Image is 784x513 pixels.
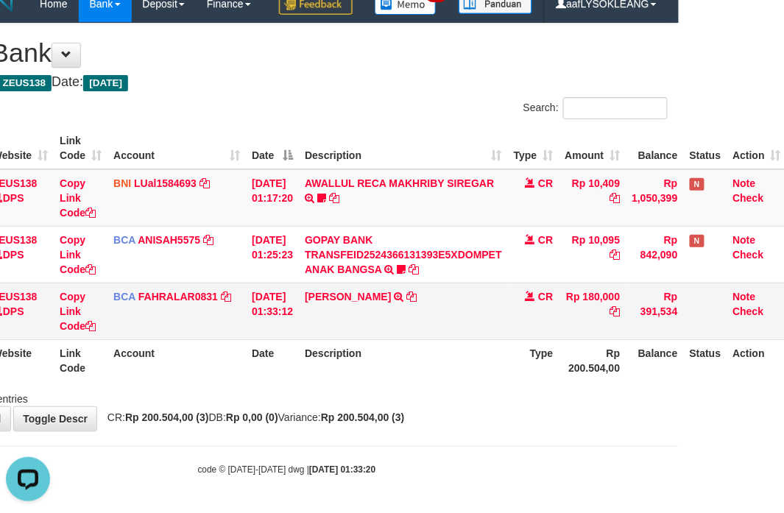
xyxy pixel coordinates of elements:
[626,339,683,381] th: Balance
[684,339,727,381] th: Status
[559,169,626,227] td: Rp 10,409
[299,127,508,169] th: Description: activate to sort column ascending
[559,226,626,283] td: Rp 10,095
[246,169,299,227] td: [DATE] 01:17:20
[54,339,107,381] th: Link Code
[610,192,620,204] a: Copy Rp 10,409 to clipboard
[733,291,756,303] a: Note
[107,127,246,169] th: Account: activate to sort column ascending
[199,177,210,189] a: Copy LUal1584693 to clipboard
[13,406,97,431] a: Toggle Descr
[125,411,209,423] strong: Rp 200.504,00 (3)
[733,177,756,189] a: Note
[508,127,559,169] th: Type: activate to sort column ascending
[198,464,376,475] small: code © [DATE]-[DATE] dwg |
[83,75,128,91] span: [DATE]
[733,249,764,261] a: Check
[559,283,626,339] td: Rp 180,000
[733,192,764,204] a: Check
[113,177,131,189] span: BNI
[684,127,727,169] th: Status
[523,97,668,119] label: Search:
[305,291,391,303] a: [PERSON_NAME]
[60,291,96,332] a: Copy Link Code
[305,234,502,275] a: GOPAY BANK TRANSFEID2524366131393E5XDOMPET ANAK BANGSA
[329,192,339,204] a: Copy AWALLUL RECA MAKHRIBY SIREGAR to clipboard
[100,411,405,423] span: CR: DB: Variance:
[138,291,218,303] a: FAHRALAR0831
[6,6,50,50] button: Open LiveChat chat widget
[246,339,299,381] th: Date
[226,411,278,423] strong: Rp 0,00 (0)
[113,234,135,246] span: BCA
[221,291,231,303] a: Copy FAHRALAR0831 to clipboard
[60,234,96,275] a: Copy Link Code
[309,464,375,475] strong: [DATE] 01:33:20
[60,177,96,219] a: Copy Link Code
[690,235,704,247] span: Has Note
[407,291,417,303] a: Copy AKBAR MULYA NUGRAH to clipboard
[610,249,620,261] a: Copy Rp 10,095 to clipboard
[321,411,405,423] strong: Rp 200.504,00 (3)
[733,234,756,246] a: Note
[134,177,197,189] a: LUal1584693
[626,283,683,339] td: Rp 391,534
[538,291,553,303] span: CR
[626,127,683,169] th: Balance
[138,234,200,246] a: ANISAH5575
[508,339,559,381] th: Type
[113,291,135,303] span: BCA
[559,127,626,169] th: Amount: activate to sort column ascending
[203,234,213,246] a: Copy ANISAH5575 to clipboard
[246,226,299,283] td: [DATE] 01:25:23
[246,127,299,169] th: Date: activate to sort column descending
[54,127,107,169] th: Link Code: activate to sort column ascending
[690,178,704,191] span: Has Note
[538,234,553,246] span: CR
[107,339,246,381] th: Account
[610,305,620,317] a: Copy Rp 180,000 to clipboard
[305,177,494,189] a: AWALLUL RECA MAKHRIBY SIREGAR
[409,263,419,275] a: Copy GOPAY BANK TRANSFEID2524366131393E5XDOMPET ANAK BANGSA to clipboard
[626,226,683,283] td: Rp 842,090
[626,169,683,227] td: Rp 1,050,399
[559,339,626,381] th: Rp 200.504,00
[299,339,508,381] th: Description
[538,177,553,189] span: CR
[563,97,668,119] input: Search:
[733,305,764,317] a: Check
[246,283,299,339] td: [DATE] 01:33:12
